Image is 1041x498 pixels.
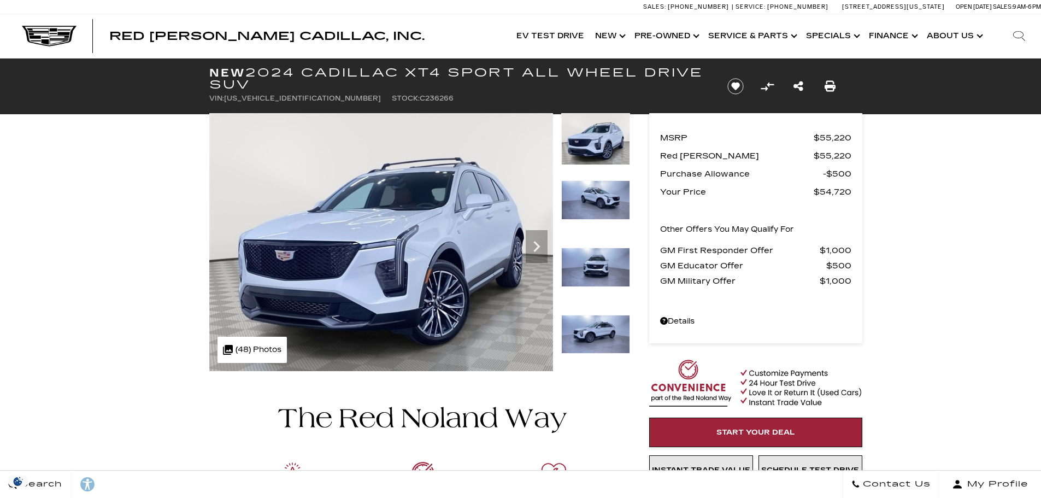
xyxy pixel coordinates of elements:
[5,476,31,487] section: Click to Open Cookie Consent Modal
[561,248,630,287] img: New 2024 Crystal White Tricoat Cadillac Sport image 3
[956,3,992,10] span: Open [DATE]
[716,428,795,437] span: Start Your Deal
[660,314,851,329] a: Details
[921,14,986,58] a: About Us
[660,243,820,258] span: GM First Responder Offer
[660,130,851,145] a: MSRP $55,220
[814,184,851,200] span: $54,720
[660,148,851,163] a: Red [PERSON_NAME] $55,220
[660,222,794,237] p: Other Offers You May Qualify For
[793,79,803,94] a: Share this New 2024 Cadillac XT4 Sport All Wheel Drive SUV
[767,3,828,10] span: [PHONE_NUMBER]
[629,14,703,58] a: Pre-Owned
[217,337,287,363] div: (48) Photos
[561,113,630,165] img: New 2024 Crystal White Tricoat Cadillac Sport image 1
[109,30,425,43] span: Red [PERSON_NAME] Cadillac, Inc.
[826,258,851,273] span: $500
[392,95,420,102] span: Stock:
[649,418,862,447] a: Start Your Deal
[814,130,851,145] span: $55,220
[724,78,748,95] button: Save vehicle
[963,477,1028,492] span: My Profile
[820,273,851,289] span: $1,000
[758,455,862,485] a: Schedule Test Drive
[660,184,851,200] a: Your Price $54,720
[736,3,766,10] span: Service:
[660,148,814,163] span: Red [PERSON_NAME]
[660,258,826,273] span: GM Educator Offer
[209,95,224,102] span: VIN:
[561,180,630,220] img: New 2024 Crystal White Tricoat Cadillac Sport image 2
[703,14,801,58] a: Service & Parts
[660,273,851,289] a: GM Military Offer $1,000
[820,243,851,258] span: $1,000
[420,95,454,102] span: C236266
[732,4,831,10] a: Service: [PHONE_NUMBER]
[863,14,921,58] a: Finance
[1013,3,1041,10] span: 9 AM-6 PM
[761,466,859,474] span: Schedule Test Drive
[759,78,775,95] button: Compare vehicle
[209,67,709,91] h1: 2024 Cadillac XT4 Sport All Wheel Drive SUV
[643,4,732,10] a: Sales: [PHONE_NUMBER]
[660,184,814,200] span: Your Price
[224,95,381,102] span: [US_VEHICLE_IDENTIFICATION_NUMBER]
[526,230,548,263] div: Next
[842,3,945,10] a: [STREET_ADDRESS][US_STATE]
[814,148,851,163] span: $55,220
[660,258,851,273] a: GM Educator Offer $500
[801,14,863,58] a: Specials
[660,166,823,181] span: Purchase Allowance
[843,471,939,498] a: Contact Us
[561,315,630,354] img: New 2024 Crystal White Tricoat Cadillac Sport image 4
[209,66,245,79] strong: New
[825,79,836,94] a: Print this New 2024 Cadillac XT4 Sport All Wheel Drive SUV
[660,243,851,258] a: GM First Responder Offer $1,000
[17,477,62,492] span: Search
[590,14,629,58] a: New
[649,455,753,485] a: Instant Trade Value
[660,273,820,289] span: GM Military Offer
[511,14,590,58] a: EV Test Drive
[652,466,750,474] span: Instant Trade Value
[643,3,666,10] span: Sales:
[109,31,425,42] a: Red [PERSON_NAME] Cadillac, Inc.
[660,166,851,181] a: Purchase Allowance $500
[939,471,1041,498] button: Open user profile menu
[22,26,77,46] img: Cadillac Dark Logo with Cadillac White Text
[668,3,729,10] span: [PHONE_NUMBER]
[860,477,931,492] span: Contact Us
[823,166,851,181] span: $500
[5,476,31,487] img: Opt-Out Icon
[993,3,1013,10] span: Sales:
[660,130,814,145] span: MSRP
[209,113,553,371] img: New 2024 Crystal White Tricoat Cadillac Sport image 1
